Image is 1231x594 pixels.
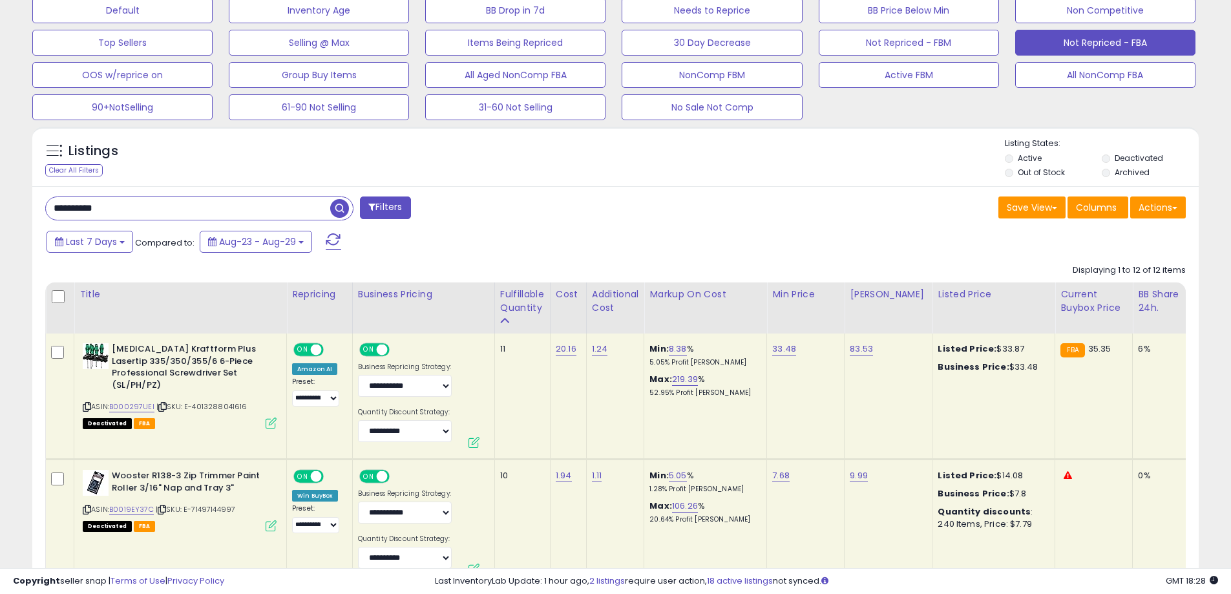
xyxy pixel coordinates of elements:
[292,490,338,502] div: Win BuyBox
[649,374,757,398] div: %
[649,469,669,482] b: Min:
[358,489,452,498] label: Business Repricing Strategy:
[649,343,757,367] div: %
[938,518,1045,530] div: 240 Items, Price: $7.79
[669,469,687,482] a: 5.05
[622,94,802,120] button: No Sale Not Comp
[361,345,377,355] span: ON
[622,30,802,56] button: 30 Day Decrease
[112,343,269,394] b: [MEDICAL_DATA] Kraftform Plus Lasertip 335/350/355/6 6-Piece Professional Screwdriver Set (SL/PH/PZ)
[32,62,213,88] button: OOS w/reprice on
[219,235,296,248] span: Aug-23 - Aug-29
[500,470,540,482] div: 10
[556,343,576,355] a: 20.16
[556,469,572,482] a: 1.94
[938,487,1009,500] b: Business Price:
[938,361,1045,373] div: $33.48
[500,343,540,355] div: 11
[83,470,109,496] img: 51kbAc5c1zL._SL40_.jpg
[1076,201,1117,214] span: Columns
[134,418,156,429] span: FBA
[83,343,109,369] img: 51zPqQB9L6L._SL40_.jpg
[13,575,224,588] div: seller snap | |
[938,288,1049,301] div: Listed Price
[295,345,311,355] span: ON
[1088,343,1111,355] span: 35.35
[669,343,687,355] a: 8.38
[292,377,342,407] div: Preset:
[110,575,165,587] a: Terms of Use
[649,343,669,355] b: Min:
[649,388,757,398] p: 52.95% Profit [PERSON_NAME]
[361,471,377,482] span: ON
[938,343,996,355] b: Listed Price:
[112,470,269,497] b: Wooster R138-3 Zip Trimmer Paint Roller 3/16" Nap and Tray 3"
[772,288,839,301] div: Min Price
[850,343,873,355] a: 83.53
[322,471,342,482] span: OFF
[649,500,672,512] b: Max:
[649,358,757,367] p: 5.05% Profit [PERSON_NAME]
[358,408,452,417] label: Quantity Discount Strategy:
[229,30,409,56] button: Selling @ Max
[938,505,1031,518] b: Quantity discounts
[1068,196,1128,218] button: Columns
[425,94,605,120] button: 31-60 Not Selling
[1115,153,1163,164] label: Deactivated
[672,500,698,513] a: 106.26
[1166,575,1218,587] span: 2025-09-6 18:28 GMT
[649,373,672,385] b: Max:
[47,231,133,253] button: Last 7 Days
[156,401,247,412] span: | SKU: E-4013288041616
[1015,62,1195,88] button: All NonComp FBA
[850,469,868,482] a: 9.99
[292,288,347,301] div: Repricing
[109,401,154,412] a: B000297UEI
[938,361,1009,373] b: Business Price:
[387,471,408,482] span: OFF
[850,288,927,301] div: [PERSON_NAME]
[772,469,790,482] a: 7.68
[292,504,342,533] div: Preset:
[13,575,60,587] strong: Copyright
[167,575,224,587] a: Privacy Policy
[938,469,996,482] b: Listed Price:
[592,288,639,315] div: Additional Cost
[360,196,410,219] button: Filters
[819,30,999,56] button: Not Repriced - FBM
[592,469,602,482] a: 1.11
[83,521,132,532] span: All listings that are unavailable for purchase on Amazon for any reason other than out-of-stock
[1138,470,1181,482] div: 0%
[1018,167,1065,178] label: Out of Stock
[134,521,156,532] span: FBA
[1060,288,1127,315] div: Current Buybox Price
[649,485,757,494] p: 1.28% Profit [PERSON_NAME]
[672,373,698,386] a: 219.39
[938,343,1045,355] div: $33.87
[68,142,118,160] h5: Listings
[200,231,312,253] button: Aug-23 - Aug-29
[45,164,103,176] div: Clear All Filters
[938,506,1045,518] div: :
[649,470,757,494] div: %
[295,471,311,482] span: ON
[292,363,337,375] div: Amazon AI
[1005,138,1199,150] p: Listing States:
[1138,288,1185,315] div: BB Share 24h.
[425,30,605,56] button: Items Being Repriced
[644,282,767,334] th: The percentage added to the cost of goods (COGS) that forms the calculator for Min & Max prices.
[592,343,608,355] a: 1.24
[229,94,409,120] button: 61-90 Not Selling
[589,575,625,587] a: 2 listings
[109,504,154,515] a: B0019EY37C
[819,62,999,88] button: Active FBM
[83,470,277,530] div: ASIN:
[135,237,195,249] span: Compared to:
[1018,153,1042,164] label: Active
[358,288,489,301] div: Business Pricing
[500,288,545,315] div: Fulfillable Quantity
[156,504,235,514] span: | SKU: E-71497144997
[83,418,132,429] span: All listings that are unavailable for purchase on Amazon for any reason other than out-of-stock
[1115,167,1150,178] label: Archived
[649,515,757,524] p: 20.64% Profit [PERSON_NAME]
